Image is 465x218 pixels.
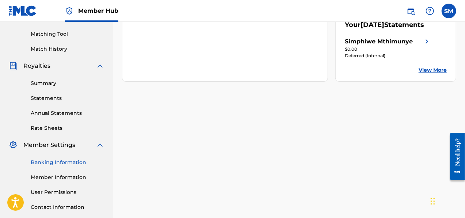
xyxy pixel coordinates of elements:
a: View More [419,66,447,74]
a: Match History [31,45,104,53]
img: expand [96,62,104,70]
iframe: Chat Widget [428,183,465,218]
div: Deferred (Internal) [345,52,431,59]
div: Simphiwe Mthimunye [345,37,413,46]
a: Rate Sheets [31,124,104,132]
div: Your Statements [345,20,424,30]
a: Statements [31,94,104,102]
span: Member Settings [23,141,75,149]
img: MLC Logo [9,5,37,16]
a: User Permissions [31,188,104,196]
a: Contact Information [31,203,104,211]
div: Help [423,4,437,18]
a: Banking Information [31,159,104,166]
img: Top Rightsholder [65,7,74,15]
iframe: Resource Center [445,127,465,186]
span: Member Hub [78,7,118,15]
img: Member Settings [9,141,18,149]
a: Member Information [31,174,104,181]
img: Royalties [9,62,18,70]
div: Drag [431,190,435,212]
img: expand [96,141,104,149]
div: User Menu [442,4,456,18]
img: help [426,7,434,15]
a: Matching Tool [31,30,104,38]
img: right chevron icon [423,37,431,46]
img: search [407,7,415,15]
span: Royalties [23,62,50,70]
a: Annual Statements [31,109,104,117]
a: Summary [31,79,104,87]
span: [DATE] [361,21,384,29]
div: $0.00 [345,46,431,52]
a: Simphiwe Mthimunyeright chevron icon$0.00Deferred (Internal) [345,37,431,59]
a: Public Search [404,4,418,18]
